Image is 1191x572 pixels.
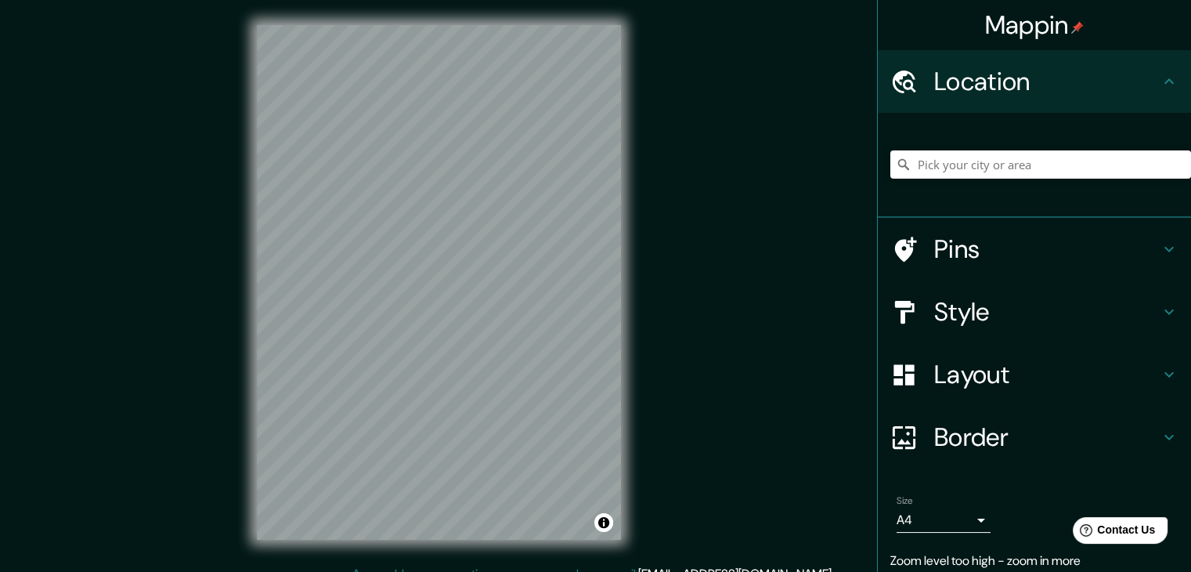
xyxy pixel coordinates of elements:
p: Zoom level too high - zoom in more [890,552,1178,570]
div: A4 [897,508,991,533]
button: Toggle attribution [594,513,613,532]
div: Style [878,281,1191,343]
h4: Style [934,296,1160,328]
h4: Mappin [985,9,1085,41]
h4: Location [934,66,1160,97]
h4: Pins [934,234,1160,265]
label: Size [897,494,913,508]
div: Border [878,406,1191,469]
iframe: Help widget launcher [1052,511,1174,555]
img: pin-icon.png [1071,21,1084,34]
div: Location [878,50,1191,113]
canvas: Map [257,25,621,540]
h4: Layout [934,359,1160,390]
input: Pick your city or area [890,150,1191,179]
div: Layout [878,343,1191,406]
h4: Border [934,422,1160,453]
div: Pins [878,218,1191,281]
